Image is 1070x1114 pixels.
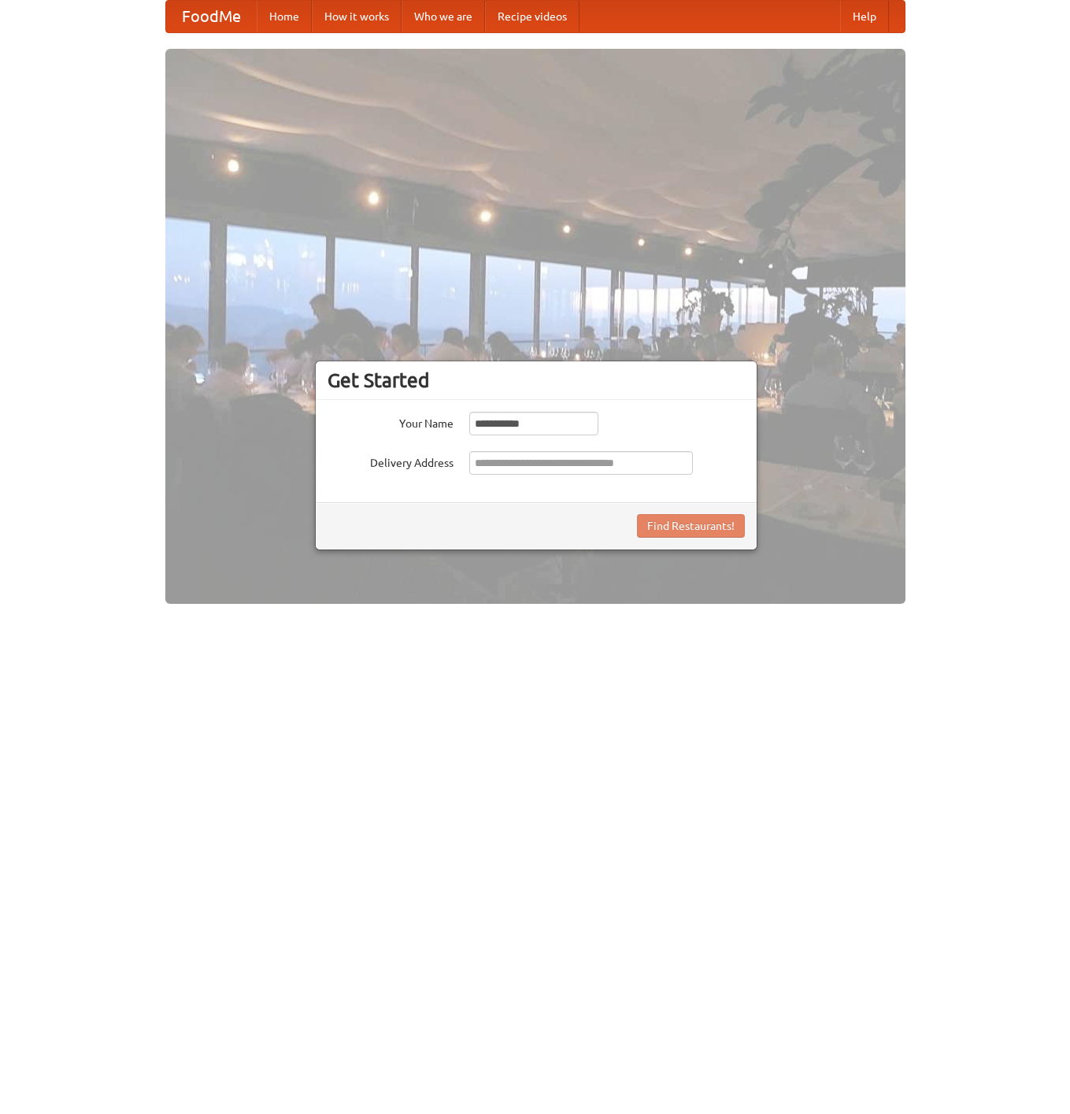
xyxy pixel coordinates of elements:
[166,1,257,32] a: FoodMe
[312,1,402,32] a: How it works
[328,412,454,431] label: Your Name
[637,514,745,538] button: Find Restaurants!
[328,451,454,471] label: Delivery Address
[485,1,579,32] a: Recipe videos
[402,1,485,32] a: Who we are
[257,1,312,32] a: Home
[840,1,889,32] a: Help
[328,368,745,392] h3: Get Started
